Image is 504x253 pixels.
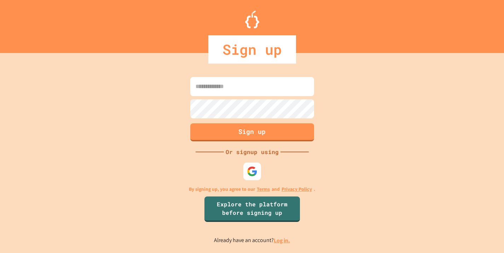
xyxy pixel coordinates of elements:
[190,123,314,141] button: Sign up
[247,166,257,177] img: google-icon.svg
[189,186,315,193] p: By signing up, you agree to our and .
[204,196,300,222] a: Explore the platform before signing up
[245,11,259,28] img: Logo.svg
[282,186,312,193] a: Privacy Policy
[257,186,270,193] a: Terms
[274,237,290,244] a: Log in.
[208,35,296,64] div: Sign up
[214,236,290,245] p: Already have an account?
[224,148,280,156] div: Or signup using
